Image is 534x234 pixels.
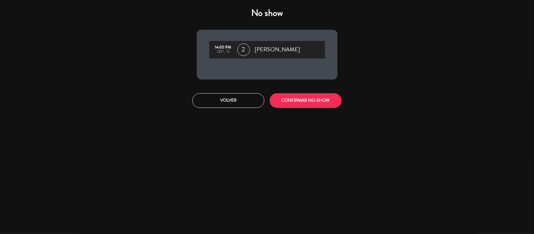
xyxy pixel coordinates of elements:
div: sep., 13 [212,50,234,54]
button: CONFIRMAR NO-SHOW [270,93,342,108]
span: [PERSON_NAME] [255,45,300,54]
div: 14:00 PM [212,45,234,50]
button: Volver [192,93,264,108]
span: 2 [237,43,250,56]
h4: No show [197,8,338,19]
